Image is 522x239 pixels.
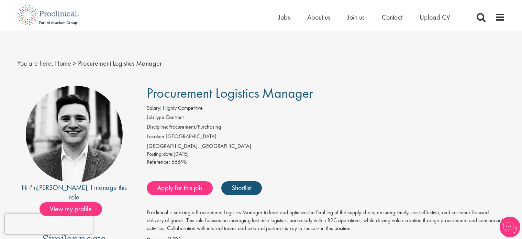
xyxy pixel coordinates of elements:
[382,13,402,22] a: Contact
[147,133,166,141] label: Location:
[147,123,505,133] li: Procurement/Purchasing
[420,13,450,22] a: Upload CV
[5,214,93,234] iframe: reCAPTCHA
[147,123,168,131] label: Discipline:
[278,13,290,22] a: Jobs
[147,150,505,158] div: [DATE]
[26,86,123,183] img: imeage of recruiter Edward Little
[347,13,365,22] a: Join us
[147,113,166,121] label: Job type:
[500,217,520,237] img: Chatbot
[40,204,109,213] a: View my profile
[17,183,132,202] div: Hi I'm , I manage this role
[307,13,330,22] a: About us
[147,104,162,112] label: Salary:
[73,59,76,68] span: >
[17,59,53,68] span: You are here:
[147,133,505,142] li: [GEOGRAPHIC_DATA]
[55,59,71,68] a: breadcrumb link
[163,104,203,111] span: Highly Competitive
[147,150,174,157] span: Posting date:
[171,158,187,165] span: 66698
[78,59,162,68] span: Procurement Logistics Manager
[147,113,505,123] li: Contract
[147,209,505,232] p: Proclinical is seeking a Procurement Logistics Manager to lead and optimize the final leg of the ...
[147,181,213,195] a: Apply for this job
[147,84,313,102] span: Procurement Logistics Manager
[40,202,102,216] span: View my profile
[37,183,87,192] a: [PERSON_NAME]
[221,181,262,195] a: Shortlist
[147,142,505,150] div: [GEOGRAPHIC_DATA], [GEOGRAPHIC_DATA]
[147,158,170,166] label: Reference:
